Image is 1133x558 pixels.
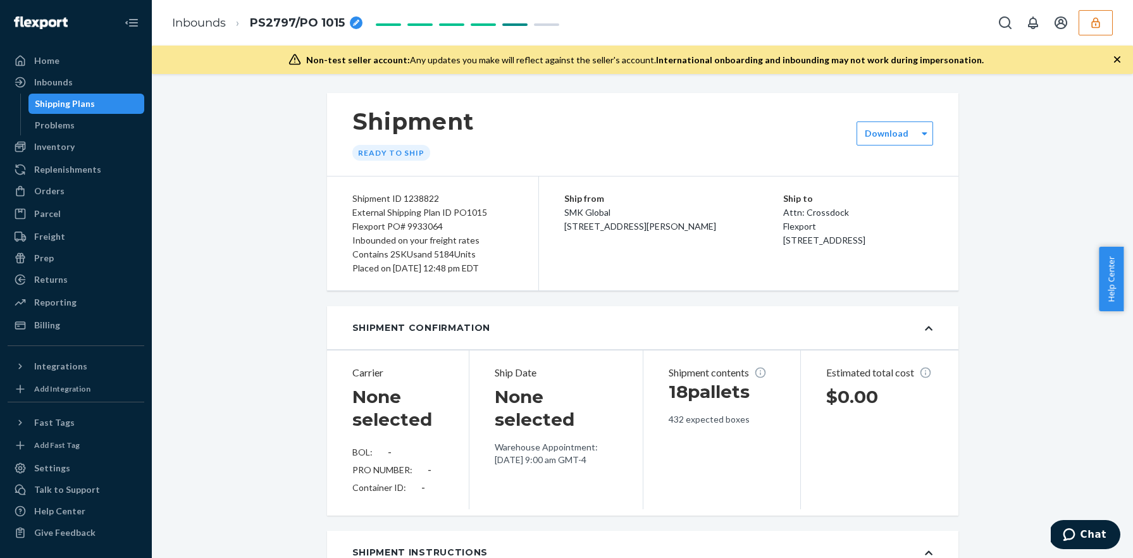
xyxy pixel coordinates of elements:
div: Flexport PO# 9933064 [352,220,513,233]
div: - [421,481,425,494]
p: Ship Date [495,366,617,380]
div: Reporting [34,296,77,309]
p: Ship from [564,192,784,206]
div: Billing [34,319,60,332]
div: Replenishments [34,163,101,176]
button: Integrations [8,356,144,376]
a: Settings [8,458,144,478]
p: Warehouse Appointment: [DATE] 9:00 am GMT-4 [495,441,617,466]
p: Carrier [352,366,444,380]
div: Inbounds [34,76,73,89]
div: Orders [34,185,65,197]
p: Estimated total cost [826,366,933,380]
div: - [428,464,431,476]
a: Inbounds [8,72,144,92]
div: Placed on [DATE] 12:48 pm EDT [352,261,513,275]
span: SMK Global [STREET_ADDRESS][PERSON_NAME] [564,207,716,232]
p: Attn: Crossdock [783,206,933,220]
div: Home [34,54,59,67]
a: Reporting [8,292,144,313]
a: Orders [8,181,144,201]
div: Help Center [34,505,85,518]
div: Inbounded on your freight rates [352,233,513,247]
img: Flexport logo [14,16,68,29]
button: Fast Tags [8,412,144,433]
p: Ship to [783,192,933,206]
div: Inventory [34,140,75,153]
div: Freight [34,230,65,243]
div: BOL: [352,446,444,459]
iframe: Opens a widget where you can chat to one of our agents [1051,520,1120,552]
span: PS2797/PO 1015 [250,15,345,32]
h1: $0.00 [826,385,933,408]
div: Give Feedback [34,526,96,539]
a: Home [8,51,144,71]
button: Help Center [1099,247,1124,311]
div: Prep [34,252,54,264]
div: Contains 2 SKUs and 5184 Units [352,247,513,261]
div: External Shipping Plan ID PO1015 [352,206,513,220]
ol: breadcrumbs [162,4,373,42]
p: Shipment contents [669,366,776,380]
button: Open account menu [1048,10,1074,35]
div: Add Integration [34,383,90,394]
div: Talk to Support [34,483,100,496]
p: Flexport [783,220,933,233]
div: Integrations [34,360,87,373]
a: Help Center [8,501,144,521]
a: Prep [8,248,144,268]
h1: Shipment [352,108,474,135]
a: Shipping Plans [28,94,145,114]
a: Add Fast Tag [8,438,144,453]
a: Freight [8,226,144,247]
a: Replenishments [8,159,144,180]
div: Any updates you make will reflect against the seller's account. [306,54,984,66]
p: 432 expected boxes [669,413,776,426]
a: Problems [28,115,145,135]
div: Parcel [34,208,61,220]
span: Non-test seller account: [306,54,410,65]
span: International onboarding and inbounding may not work during impersonation. [656,54,984,65]
div: Fast Tags [34,416,75,429]
div: Ready to ship [352,145,430,161]
div: Shipping Plans [35,97,95,110]
div: Add Fast Tag [34,440,80,450]
a: Add Integration [8,381,144,397]
button: Open notifications [1020,10,1046,35]
span: [STREET_ADDRESS] [783,235,865,245]
h1: None selected [352,385,444,431]
button: Open Search Box [993,10,1018,35]
a: Billing [8,315,144,335]
label: Download [865,127,908,140]
button: Give Feedback [8,523,144,543]
div: Shipment ID 1238822 [352,192,513,206]
a: Parcel [8,204,144,224]
div: - [388,446,392,459]
div: Shipment Confirmation [352,321,491,334]
div: Returns [34,273,68,286]
h1: None selected [495,385,617,431]
button: Talk to Support [8,480,144,500]
div: Container ID: [352,481,444,494]
button: Close Navigation [119,10,144,35]
a: Returns [8,270,144,290]
a: Inventory [8,137,144,157]
a: Inbounds [172,16,226,30]
div: PRO NUMBER: [352,464,444,476]
div: Problems [35,119,75,132]
h1: 18 pallets [669,380,776,403]
div: Settings [34,462,70,474]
